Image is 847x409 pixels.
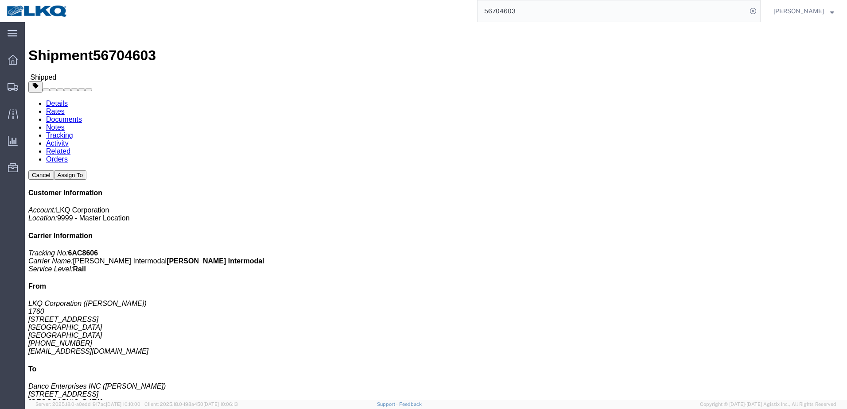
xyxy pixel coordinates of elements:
span: [DATE] 10:10:00 [106,401,140,407]
span: Client: 2025.18.0-198a450 [144,401,238,407]
iframe: FS Legacy Container [25,22,847,400]
img: logo [6,4,68,18]
span: Copyright © [DATE]-[DATE] Agistix Inc., All Rights Reserved [700,401,836,408]
button: [PERSON_NAME] [773,6,835,16]
a: Feedback [399,401,422,407]
span: Server: 2025.18.0-a0edd1917ac [35,401,140,407]
input: Search for shipment number, reference number [478,0,747,22]
span: Alfredo Garcia [773,6,824,16]
a: Support [377,401,399,407]
span: [DATE] 10:06:13 [203,401,238,407]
